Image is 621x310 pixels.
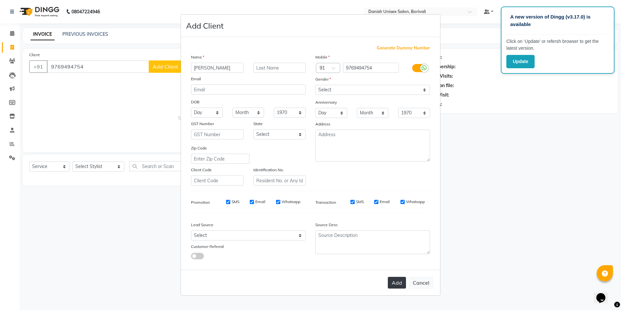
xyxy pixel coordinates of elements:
[186,20,223,32] h4: Add Client
[406,199,425,205] label: Whatsapp
[380,199,390,205] label: Email
[191,175,244,186] input: Client Code
[191,244,224,250] label: Customer Referral
[191,63,244,73] input: First Name
[253,63,306,73] input: Last Name
[191,154,249,164] input: Enter Zip Code
[315,54,330,60] label: Mobile
[315,222,338,228] label: Source Desc
[356,199,364,205] label: SMS
[191,167,212,173] label: Client Code
[191,222,213,228] label: Lead Source
[253,167,284,173] label: Identification No.
[315,121,330,127] label: Address
[315,76,331,82] label: Gender
[506,38,609,52] p: Click on ‘Update’ or refersh browser to get the latest version.
[191,145,207,151] label: Zip Code
[253,175,306,186] input: Resident No. or Any Id
[594,284,615,304] iframe: chat widget
[191,76,201,82] label: Email
[191,200,210,205] label: Promotion
[510,13,605,28] p: A new version of Dingg (v3.17.0) is available
[191,99,199,105] label: DOB
[388,277,406,289] button: Add
[315,99,337,105] label: Anniversary
[377,45,430,51] span: Generate Dummy Number
[253,121,263,127] label: State
[343,63,399,73] input: Mobile
[191,54,204,60] label: Name
[191,129,244,139] input: GST Number
[191,121,214,127] label: GST Number
[315,200,336,205] label: Transaction
[409,277,434,289] button: Cancel
[191,84,306,95] input: Email
[282,199,300,205] label: Whatsapp
[255,199,265,205] label: Email
[232,199,239,205] label: SMS
[506,55,535,68] button: Update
